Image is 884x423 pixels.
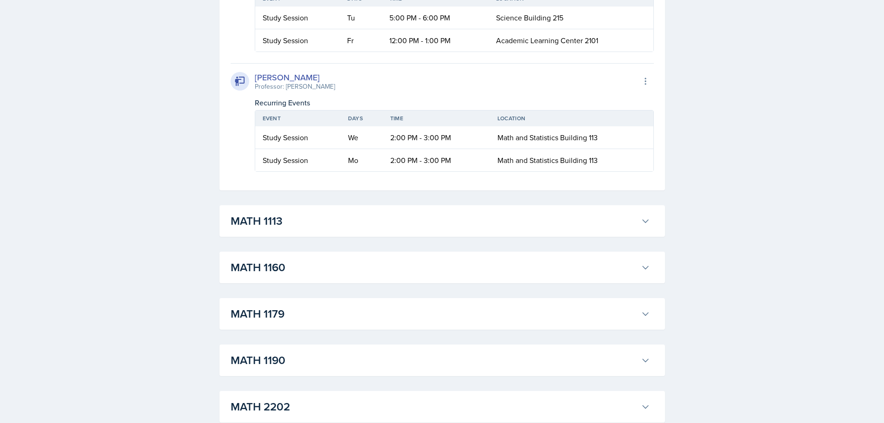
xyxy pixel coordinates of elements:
th: Days [341,111,383,126]
button: MATH 1113 [229,211,652,231]
div: Study Session [263,12,333,23]
button: MATH 2202 [229,397,652,417]
td: Fr [340,29,381,52]
div: Recurring Events [255,97,654,108]
td: Tu [340,7,381,29]
th: Event [255,111,341,126]
span: Academic Learning Center 2101 [496,35,598,46]
td: Mo [341,149,383,171]
div: Study Session [263,132,333,143]
div: [PERSON_NAME] [255,71,335,84]
h3: MATH 1190 [231,352,637,369]
td: 2:00 PM - 3:00 PM [383,126,490,149]
td: 5:00 PM - 6:00 PM [382,7,489,29]
th: Time [383,111,490,126]
span: Math and Statistics Building 113 [497,132,598,143]
h3: MATH 1113 [231,213,637,229]
div: Professor: [PERSON_NAME] [255,82,335,91]
td: 12:00 PM - 1:00 PM [382,29,489,52]
span: Math and Statistics Building 113 [497,155,598,165]
h3: MATH 2202 [231,398,637,415]
button: MATH 1190 [229,350,652,371]
span: Science Building 215 [496,13,563,23]
div: Study Session [263,35,333,46]
button: MATH 1179 [229,304,652,324]
td: 2:00 PM - 3:00 PM [383,149,490,171]
h3: MATH 1179 [231,306,637,322]
button: MATH 1160 [229,257,652,278]
h3: MATH 1160 [231,259,637,276]
td: We [341,126,383,149]
div: Study Session [263,155,333,166]
th: Location [490,111,653,126]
